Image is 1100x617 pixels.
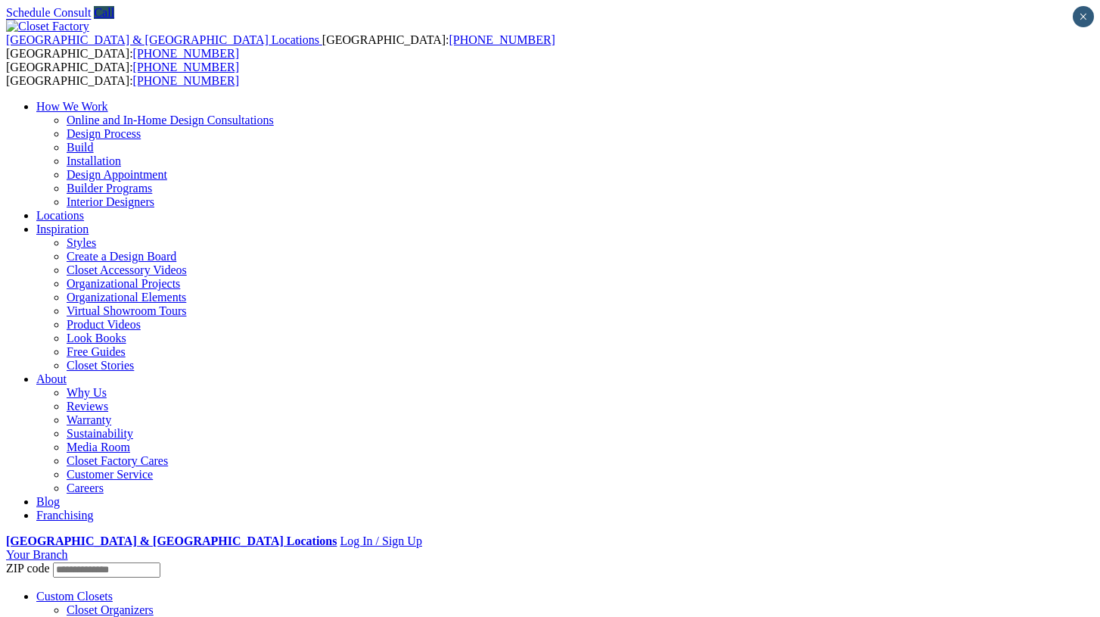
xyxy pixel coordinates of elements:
a: Franchising [36,509,94,522]
a: About [36,372,67,385]
button: Close [1073,6,1094,27]
input: Enter your Zip code [53,562,160,578]
a: Careers [67,481,104,494]
a: Closet Organizers [67,603,154,616]
a: [PHONE_NUMBER] [133,61,239,73]
a: Sustainability [67,427,133,440]
a: [GEOGRAPHIC_DATA] & [GEOGRAPHIC_DATA] Locations [6,33,322,46]
a: Organizational Projects [67,277,180,290]
a: Your Branch [6,548,67,561]
a: Create a Design Board [67,250,176,263]
a: Call [94,6,114,19]
a: Free Guides [67,345,126,358]
a: Organizational Elements [67,291,186,304]
a: How We Work [36,100,108,113]
a: [GEOGRAPHIC_DATA] & [GEOGRAPHIC_DATA] Locations [6,534,337,547]
a: Virtual Showroom Tours [67,304,187,317]
a: Locations [36,209,84,222]
img: Closet Factory [6,20,89,33]
a: Design Appointment [67,168,167,181]
a: [PHONE_NUMBER] [133,47,239,60]
a: Blog [36,495,60,508]
a: Styles [67,236,96,249]
span: [GEOGRAPHIC_DATA]: [GEOGRAPHIC_DATA]: [6,33,555,60]
a: Custom Closets [36,590,113,603]
a: Closet Factory Cares [67,454,168,467]
span: [GEOGRAPHIC_DATA] & [GEOGRAPHIC_DATA] Locations [6,33,319,46]
a: Customer Service [67,468,153,481]
a: Product Videos [67,318,141,331]
a: Closet Stories [67,359,134,372]
a: Interior Designers [67,195,154,208]
a: Build [67,141,94,154]
a: Why Us [67,386,107,399]
a: Warranty [67,413,111,426]
a: Installation [67,154,121,167]
a: Look Books [67,332,126,344]
a: Builder Programs [67,182,152,195]
a: Design Process [67,127,141,140]
a: Log In / Sign Up [340,534,421,547]
span: ZIP code [6,562,50,575]
span: [GEOGRAPHIC_DATA]: [GEOGRAPHIC_DATA]: [6,61,239,87]
a: Inspiration [36,223,89,235]
a: Media Room [67,441,130,453]
a: Online and In-Home Design Consultations [67,114,274,126]
a: Closet Accessory Videos [67,263,187,276]
a: Schedule Consult [6,6,91,19]
a: [PHONE_NUMBER] [449,33,555,46]
a: [PHONE_NUMBER] [133,74,239,87]
a: Reviews [67,400,108,413]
